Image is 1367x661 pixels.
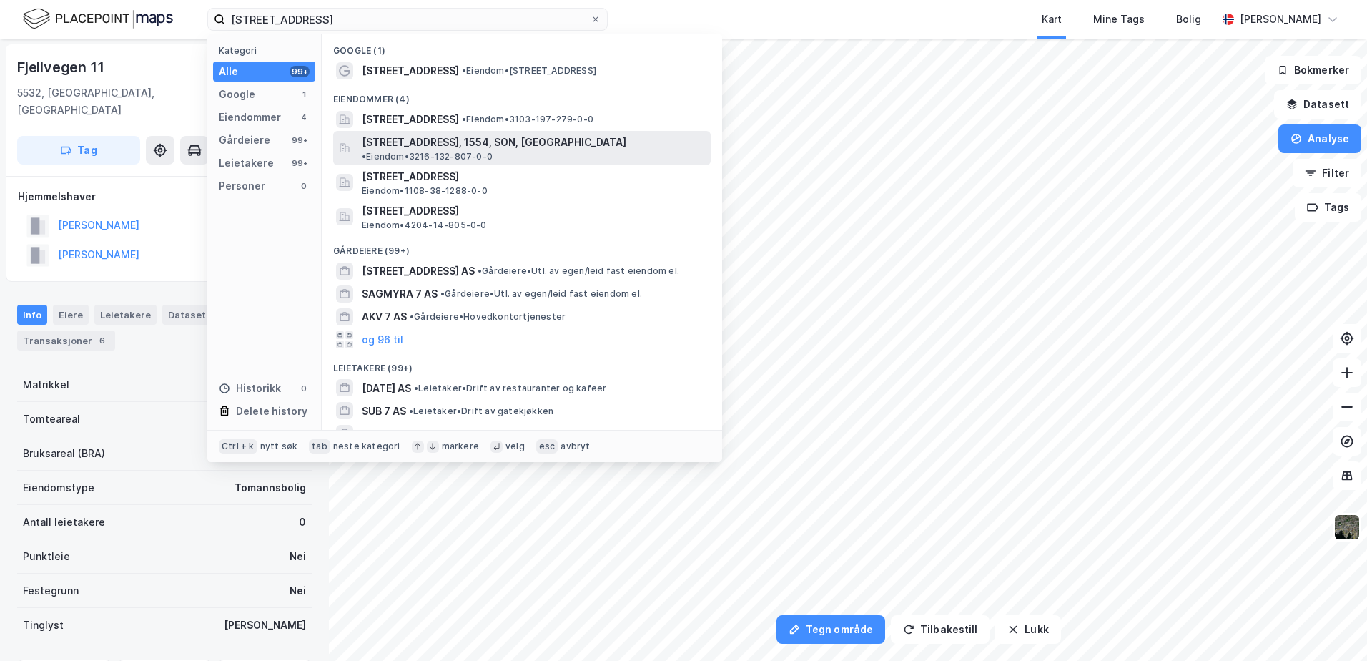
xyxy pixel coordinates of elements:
div: Google (1) [322,34,722,59]
button: og 96 til [362,331,403,348]
div: Fjellvegen 11 [17,56,107,79]
div: Ctrl + k [219,439,257,454]
div: tab [309,439,330,454]
div: 4 [298,112,310,123]
span: [DATE] AS [362,380,411,397]
span: [STREET_ADDRESS] [362,111,459,128]
div: Transaksjoner [17,330,115,351]
span: Gårdeiere • Utl. av egen/leid fast eiendom el. [478,265,679,277]
span: Leietaker • Snekkerarbeid [418,429,536,440]
div: Gårdeiere (99+) [322,234,722,260]
div: 99+ [290,134,310,146]
span: Eiendom • [STREET_ADDRESS] [462,65,596,77]
div: Leietakere (99+) [322,351,722,377]
button: Bokmerker [1265,56,1361,84]
div: markere [442,441,479,452]
div: Delete history [236,403,307,420]
div: Festegrunn [23,582,79,599]
div: 5532, [GEOGRAPHIC_DATA], [GEOGRAPHIC_DATA] [17,84,225,119]
div: Bruksareal (BRA) [23,445,105,462]
div: esc [536,439,558,454]
div: 1 [298,89,310,100]
span: Eiendom • 3216-132-807-0-0 [362,151,493,162]
iframe: Chat Widget [1296,592,1367,661]
div: Leietakere [219,155,274,172]
div: Alle [219,63,238,80]
span: • [462,114,466,124]
button: Tags [1295,193,1361,222]
div: Nei [290,582,306,599]
div: Datasett [162,305,216,325]
img: 9k= [1333,514,1361,541]
div: Historikk [219,380,281,397]
div: Eiendommer [219,109,281,126]
span: [STREET_ADDRESS] AS [362,263,475,280]
div: Gårdeiere [219,132,270,149]
span: SUB 7 AS [362,403,406,420]
button: Filter [1293,159,1361,187]
button: Tegn område [776,615,885,644]
span: [STREET_ADDRESS] [362,202,705,220]
div: Antall leietakere [23,514,105,531]
span: Eiendom • 1108-38-1288-0-0 [362,185,488,197]
button: Analyse [1278,124,1361,153]
div: 0 [298,180,310,192]
span: Eiendom • 3103-197-279-0-0 [462,114,593,125]
div: Google [219,86,255,103]
div: Matrikkel [23,376,69,393]
button: Tilbakestill [891,615,990,644]
div: 99+ [290,66,310,77]
div: avbryt [561,441,590,452]
input: Søk på adresse, matrikkel, gårdeiere, leietakere eller personer [225,9,590,30]
div: Tinglyst [23,617,64,634]
button: Tag [17,136,140,165]
span: Leietaker • Drift av restauranter og kafeer [414,383,606,394]
span: [STREET_ADDRESS] [362,168,705,185]
div: Info [17,305,47,325]
span: • [414,383,418,393]
span: • [478,265,482,276]
span: • [462,65,466,76]
span: Leietaker • Drift av gatekjøkken [409,406,553,417]
div: 99+ [290,157,310,169]
div: Eiendomstype [23,479,94,496]
span: Eiendom • 4204-14-805-0-0 [362,220,487,231]
div: Tomannsbolig [235,479,306,496]
span: • [362,151,366,162]
div: neste kategori [333,441,400,452]
div: nytt søk [260,441,298,452]
div: Nei [290,548,306,565]
div: 0 [298,383,310,394]
div: Kart [1042,11,1062,28]
button: Datasett [1274,90,1361,119]
span: [STREET_ADDRESS] [362,62,459,79]
div: [PERSON_NAME] [224,617,306,634]
span: Gårdeiere • Utl. av egen/leid fast eiendom el. [440,288,642,300]
span: • [440,288,445,299]
div: Hjemmelshaver [18,188,311,205]
div: Mine Tags [1093,11,1145,28]
span: • [418,429,422,439]
div: Eiere [53,305,89,325]
span: [STREET_ADDRESS], 1554, SON, [GEOGRAPHIC_DATA] [362,134,626,151]
div: Punktleie [23,548,70,565]
div: Tomteareal [23,411,80,428]
span: Gårdeiere • Hovedkontortjenester [410,311,566,323]
span: • [409,406,413,416]
img: logo.f888ab2527a4732fd821a326f86c7f29.svg [23,6,173,31]
span: 7 BYGG AS [362,426,415,443]
div: Kontrollprogram for chat [1296,592,1367,661]
span: AKV 7 AS [362,308,407,325]
div: 6 [95,333,109,348]
div: 0 [299,514,306,531]
div: velg [505,441,525,452]
div: Leietakere [94,305,157,325]
div: [PERSON_NAME] [1240,11,1321,28]
button: Lukk [995,615,1060,644]
div: Kategori [219,45,315,56]
div: Eiendommer (4) [322,82,722,108]
div: Bolig [1176,11,1201,28]
span: SAGMYRA 7 AS [362,285,438,303]
span: • [410,311,414,322]
div: Personer [219,177,265,195]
